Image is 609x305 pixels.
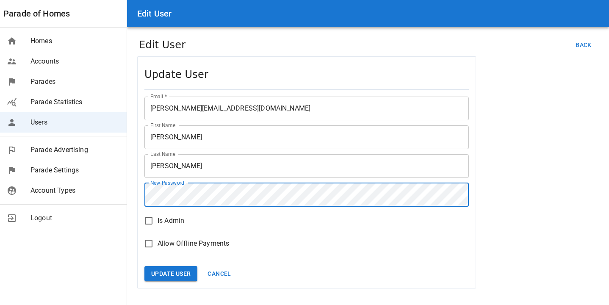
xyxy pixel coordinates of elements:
button: Update User [144,266,197,282]
h1: Edit User [139,37,185,53]
span: Homes [30,36,120,46]
label: New Password [150,179,184,186]
a: Parade of Homes [3,7,70,20]
span: Logout [30,213,120,223]
span: Parade Statistics [30,97,120,107]
span: Users [30,117,120,128]
label: Last Name [150,150,175,158]
button: Cancel [204,266,234,282]
span: Allow Offline Payments [158,238,229,249]
h6: Edit User [137,7,172,20]
span: Parade Advertising [30,145,120,155]
label: Email * [150,93,167,100]
span: Accounts [30,56,120,67]
a: Cancel [204,269,234,277]
span: Parade Settings [30,165,120,175]
span: Parades [30,77,120,87]
span: Is Admin [158,216,184,226]
button: Back [570,37,597,53]
span: Account Types [30,186,120,196]
h3: Update User [144,67,469,82]
label: First Name [150,122,175,129]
